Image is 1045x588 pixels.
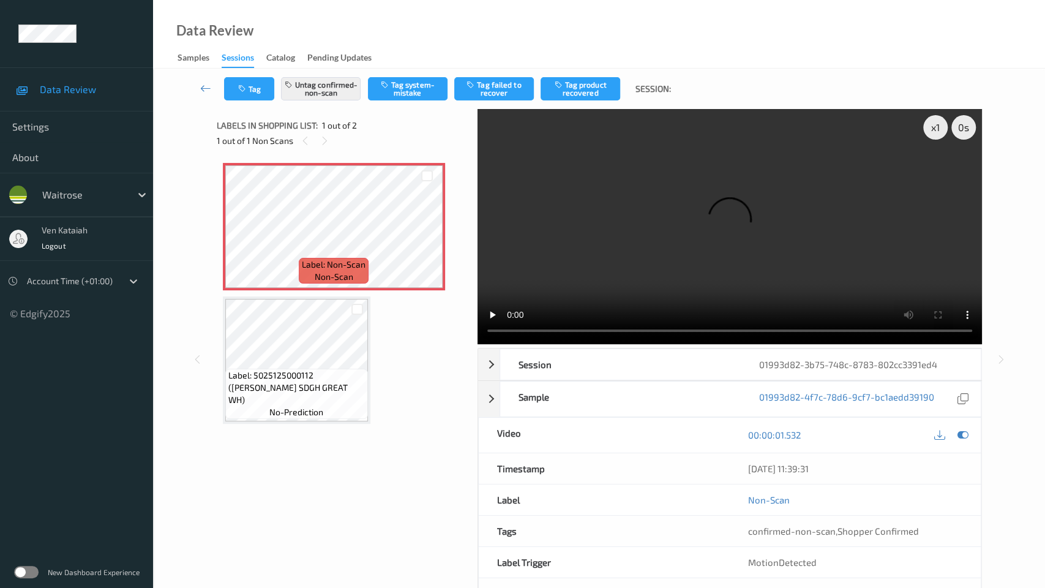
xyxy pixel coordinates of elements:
div: Label Trigger [479,547,730,578]
span: confirmed-non-scan [748,526,836,537]
button: Tag system-mistake [368,77,448,100]
div: Sample [500,382,740,417]
div: x 1 [923,115,948,140]
a: Catalog [266,50,307,67]
div: MotionDetected [730,547,981,578]
div: Timestamp [479,453,730,484]
a: Pending Updates [307,50,384,67]
span: , [748,526,919,537]
button: Tag failed to recover [454,77,534,100]
a: Samples [178,50,222,67]
span: non-scan [315,271,353,283]
a: 01993d82-4f7c-78d6-9cf7-bc1aedd39190 [758,391,934,407]
div: Video [479,418,730,453]
div: Session01993d82-3b75-748c-8783-802cc3391ed4 [478,349,981,380]
span: 1 out of 2 [322,119,357,132]
span: Labels in shopping list: [217,119,318,132]
div: Samples [178,51,209,67]
div: Catalog [266,51,295,67]
div: 0 s [951,115,976,140]
div: [DATE] 11:39:31 [748,462,962,475]
div: Sessions [222,51,254,68]
span: Label: 5025125000112 ([PERSON_NAME] SDGH GREAT WH) [228,369,365,406]
button: Tag [224,77,274,100]
div: 1 out of 1 Non Scans [217,133,469,148]
a: 00:00:01.532 [748,429,801,441]
span: Label: Non-Scan [302,258,365,271]
span: Session: [635,83,671,95]
span: no-prediction [269,406,323,418]
div: Label [479,484,730,515]
div: Pending Updates [307,51,372,67]
div: Sample01993d82-4f7c-78d6-9cf7-bc1aedd39190 [478,381,981,417]
a: Sessions [222,50,266,68]
span: Shopper Confirmed [837,526,919,537]
div: Data Review [176,24,253,37]
a: Non-Scan [748,494,790,506]
div: 01993d82-3b75-748c-8783-802cc3391ed4 [740,349,980,380]
button: Tag product recovered [541,77,620,100]
button: Untag confirmed-non-scan [281,77,361,100]
div: Session [500,349,740,380]
div: Tags [479,516,730,546]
